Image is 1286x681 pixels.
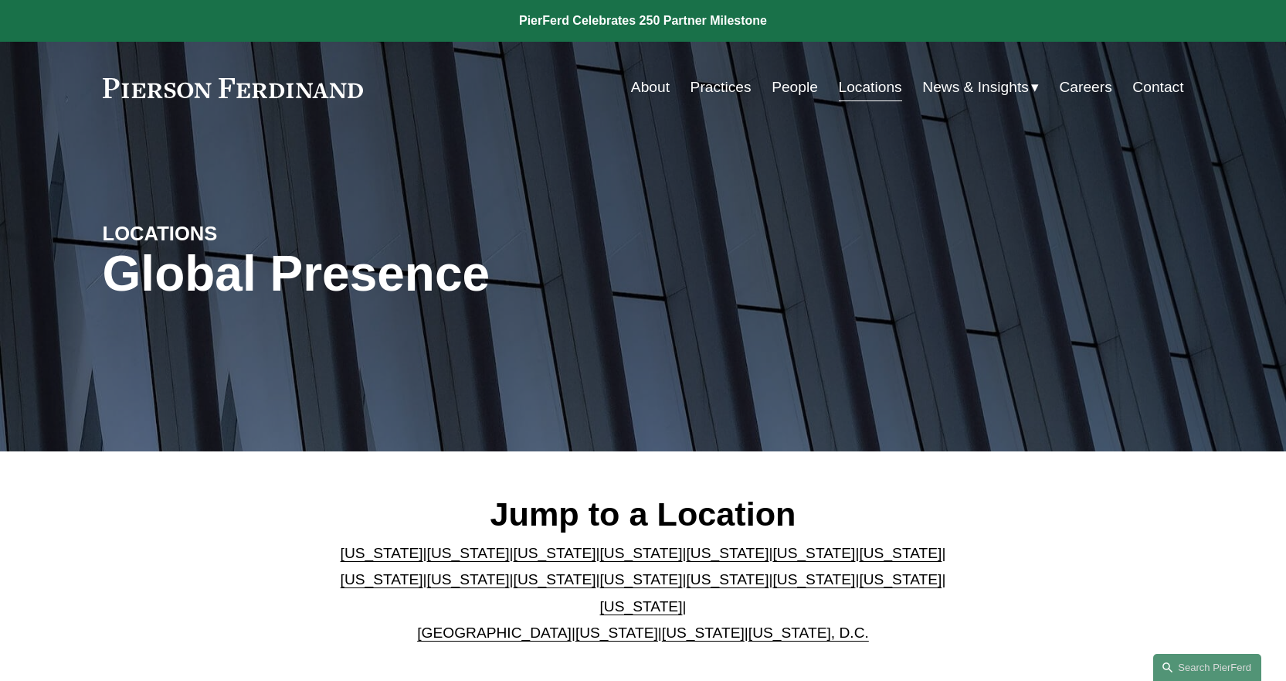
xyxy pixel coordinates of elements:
[600,598,683,615] a: [US_STATE]
[341,545,423,561] a: [US_STATE]
[327,494,959,534] h2: Jump to a Location
[859,545,942,561] a: [US_STATE]
[662,625,745,641] a: [US_STATE]
[772,73,818,102] a: People
[686,545,769,561] a: [US_STATE]
[514,571,596,587] a: [US_STATE]
[327,540,959,647] p: | | | | | | | | | | | | | | | | | |
[922,74,1029,101] span: News & Insights
[514,545,596,561] a: [US_STATE]
[1153,654,1261,681] a: Search this site
[417,625,572,641] a: [GEOGRAPHIC_DATA]
[772,571,855,587] a: [US_STATE]
[103,221,373,246] h4: LOCATIONS
[575,625,658,641] a: [US_STATE]
[922,73,1039,102] a: folder dropdown
[427,571,510,587] a: [US_STATE]
[772,545,855,561] a: [US_STATE]
[1059,73,1111,102] a: Careers
[341,571,423,587] a: [US_STATE]
[103,246,823,302] h1: Global Presence
[600,545,683,561] a: [US_STATE]
[691,73,752,102] a: Practices
[839,73,902,102] a: Locations
[859,571,942,587] a: [US_STATE]
[1132,73,1183,102] a: Contact
[427,545,510,561] a: [US_STATE]
[631,73,670,102] a: About
[686,571,769,587] a: [US_STATE]
[600,571,683,587] a: [US_STATE]
[748,625,869,641] a: [US_STATE], D.C.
